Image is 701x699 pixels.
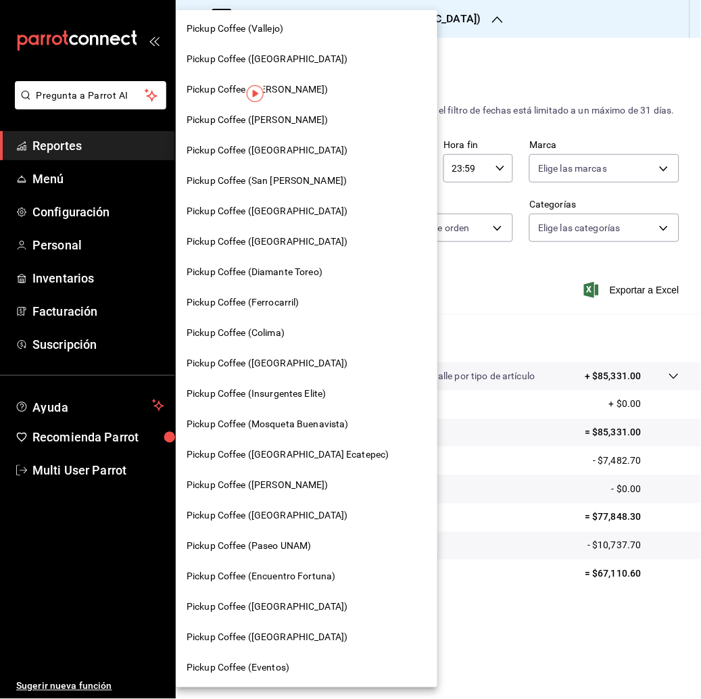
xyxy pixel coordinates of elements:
[176,561,437,592] div: Pickup Coffee (Encuentro Fortuna)
[176,439,437,470] div: Pickup Coffee ([GEOGRAPHIC_DATA] Ecatepec)
[176,652,437,683] div: Pickup Coffee (Eventos)
[176,348,437,379] div: Pickup Coffee ([GEOGRAPHIC_DATA])
[176,74,437,105] div: Pickup Coffee ([PERSON_NAME])
[187,174,347,188] span: Pickup Coffee (San [PERSON_NAME])
[176,531,437,561] div: Pickup Coffee (Paseo UNAM)
[187,539,311,553] span: Pickup Coffee (Paseo UNAM)
[187,508,347,523] span: Pickup Coffee ([GEOGRAPHIC_DATA])
[176,318,437,348] div: Pickup Coffee (Colima)
[176,135,437,166] div: Pickup Coffee ([GEOGRAPHIC_DATA])
[187,235,347,249] span: Pickup Coffee ([GEOGRAPHIC_DATA])
[187,326,285,340] span: Pickup Coffee (Colima)
[187,600,347,614] span: Pickup Coffee ([GEOGRAPHIC_DATA])
[176,257,437,287] div: Pickup Coffee (Diamante Toreo)
[176,592,437,622] div: Pickup Coffee ([GEOGRAPHIC_DATA])
[187,478,329,492] span: Pickup Coffee ([PERSON_NAME])
[176,409,437,439] div: Pickup Coffee (Mosqueta Buenavista)
[187,448,389,462] span: Pickup Coffee ([GEOGRAPHIC_DATA] Ecatepec)
[176,166,437,196] div: Pickup Coffee (San [PERSON_NAME])
[187,82,329,97] span: Pickup Coffee ([PERSON_NAME])
[187,356,347,370] span: Pickup Coffee ([GEOGRAPHIC_DATA])
[176,470,437,500] div: Pickup Coffee ([PERSON_NAME])
[187,265,322,279] span: Pickup Coffee (Diamante Toreo)
[176,622,437,652] div: Pickup Coffee ([GEOGRAPHIC_DATA])
[187,52,347,66] span: Pickup Coffee ([GEOGRAPHIC_DATA])
[187,660,289,675] span: Pickup Coffee (Eventos)
[187,417,349,431] span: Pickup Coffee (Mosqueta Buenavista)
[187,630,347,644] span: Pickup Coffee ([GEOGRAPHIC_DATA])
[247,85,264,102] img: Tooltip marker
[176,14,437,44] div: Pickup Coffee (Vallejo)
[176,287,437,318] div: Pickup Coffee (Ferrocarril)
[187,295,299,310] span: Pickup Coffee (Ferrocarril)
[187,143,347,158] span: Pickup Coffee ([GEOGRAPHIC_DATA])
[187,569,335,583] span: Pickup Coffee (Encuentro Fortuna)
[176,44,437,74] div: Pickup Coffee ([GEOGRAPHIC_DATA])
[176,379,437,409] div: Pickup Coffee (Insurgentes Elite)
[187,387,326,401] span: Pickup Coffee (Insurgentes Elite)
[176,196,437,226] div: Pickup Coffee ([GEOGRAPHIC_DATA])
[187,113,329,127] span: Pickup Coffee ([PERSON_NAME])
[187,204,347,218] span: Pickup Coffee ([GEOGRAPHIC_DATA])
[187,22,283,36] span: Pickup Coffee (Vallejo)
[176,105,437,135] div: Pickup Coffee ([PERSON_NAME])
[176,226,437,257] div: Pickup Coffee ([GEOGRAPHIC_DATA])
[176,500,437,531] div: Pickup Coffee ([GEOGRAPHIC_DATA])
